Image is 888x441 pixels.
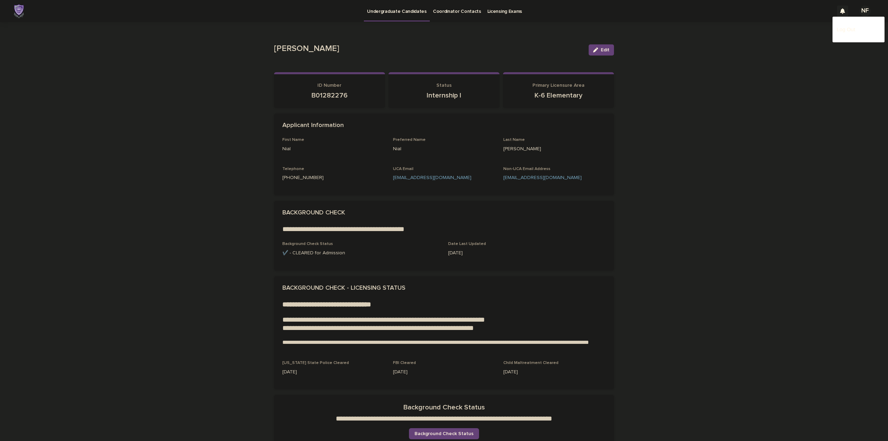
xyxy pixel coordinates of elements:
[282,242,333,246] span: Background Check Status
[282,368,385,376] p: [DATE]
[589,44,614,56] button: Edit
[397,91,491,100] p: Internship I
[282,209,345,217] h2: BACKGROUND CHECK
[503,368,606,376] p: [DATE]
[393,368,495,376] p: [DATE]
[503,138,525,142] span: Last Name
[393,175,471,180] a: [EMAIL_ADDRESS][DOMAIN_NAME]
[282,91,377,100] p: B01282276
[415,431,473,436] span: Background Check Status
[601,48,609,52] span: Edit
[282,145,385,153] p: Nial
[393,145,495,153] p: Nial
[503,145,606,153] p: [PERSON_NAME]
[282,122,344,129] h2: Applicant Information
[436,83,452,88] span: Status
[282,249,440,257] p: ✔️ - CLEARED for Admission
[282,175,324,180] a: [PHONE_NUMBER]
[393,361,416,365] span: FBI Cleared
[503,175,582,180] a: [EMAIL_ADDRESS][DOMAIN_NAME]
[274,44,583,54] p: [PERSON_NAME]
[448,249,606,257] p: [DATE]
[317,83,341,88] span: ID Number
[448,242,486,246] span: Date Last Updated
[282,361,349,365] span: [US_STATE] State Police Cleared
[409,428,479,439] a: Background Check Status
[511,91,606,100] p: K-6 Elementary
[393,138,426,142] span: Preferred Name
[282,167,304,171] span: Telephone
[503,167,550,171] span: Non-UCA Email Address
[503,361,558,365] span: Child Maltreatment Cleared
[532,83,584,88] span: Primary Licensure Area
[282,138,304,142] span: First Name
[393,167,413,171] span: UCA Email
[282,285,405,292] h2: BACKGROUND CHECK - LICENSING STATUS
[837,24,880,35] a: Log Out
[403,403,485,412] h2: Background Check Status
